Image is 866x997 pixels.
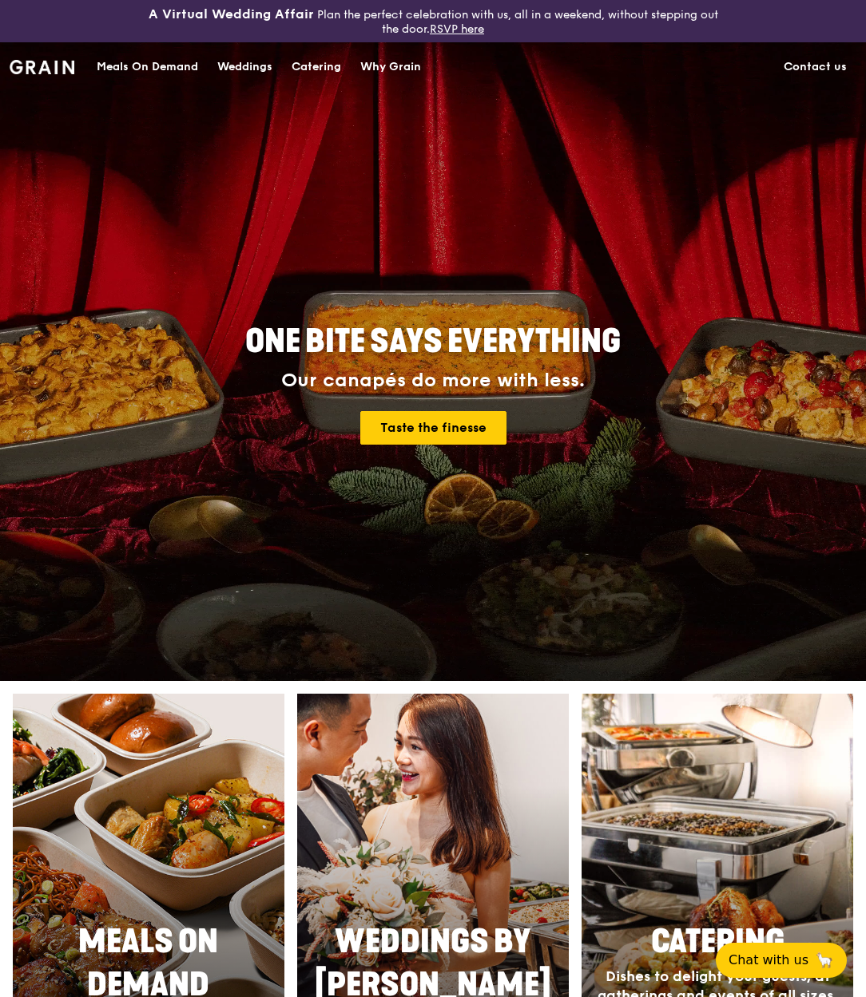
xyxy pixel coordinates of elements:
span: Chat with us [729,951,808,970]
div: Catering [292,43,341,91]
a: Catering [282,43,351,91]
h3: A Virtual Wedding Affair [149,6,314,22]
div: Why Grain [360,43,421,91]
a: Taste the finesse [360,411,506,445]
img: Grain [10,60,74,74]
span: ONE BITE SAYS EVERYTHING [245,322,621,361]
a: Contact us [774,43,856,91]
div: Plan the perfect celebration with us, all in a weekend, without stepping out the door. [145,6,722,36]
span: Catering [651,923,785,961]
div: Our canapés do more with less. [145,370,721,392]
span: 🦙 [815,951,834,970]
a: GrainGrain [10,42,74,89]
div: Weddings [217,43,272,91]
div: Meals On Demand [97,43,198,91]
a: RSVP here [430,22,484,36]
a: Why Grain [351,43,431,91]
button: Chat with us🦙 [716,943,847,978]
a: Weddings [208,43,282,91]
